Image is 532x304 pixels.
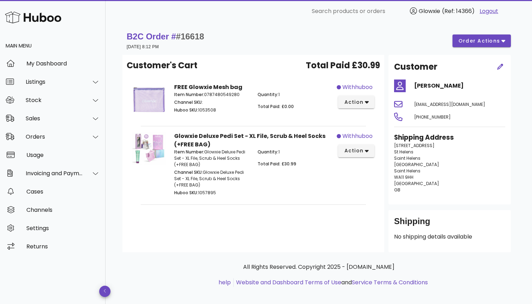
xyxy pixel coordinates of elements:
span: Quantity: [258,91,278,97]
div: Usage [26,152,100,158]
span: Huboo SKU: [174,107,198,113]
p: 0787480549280 [174,91,249,98]
span: Customer's Cart [127,59,197,72]
span: WA11 9HH [394,174,413,180]
div: Invoicing and Payments [26,170,83,177]
span: withhuboo [342,83,373,91]
a: Service Terms & Conditions [352,278,428,286]
span: Saint Helens [394,155,420,161]
p: 1057895 [174,190,249,196]
span: Huboo SKU: [174,190,198,196]
a: Website and Dashboard Terms of Use [236,278,341,286]
span: Total Paid: £0.00 [258,103,294,109]
button: action [338,96,374,108]
h4: [PERSON_NAME] [414,82,505,90]
span: [PHONE_NUMBER] [414,114,451,120]
img: Huboo Logo [5,10,61,25]
button: order actions [452,34,511,47]
p: 1 [258,91,332,98]
span: [STREET_ADDRESS] [394,142,435,148]
p: 1 [258,149,332,155]
span: [GEOGRAPHIC_DATA] [394,161,439,167]
p: 1053508 [174,107,249,113]
div: Sales [26,115,83,122]
span: action [344,147,363,154]
strong: B2C Order # [127,32,204,41]
span: order actions [458,37,500,45]
span: [EMAIL_ADDRESS][DOMAIN_NAME] [414,101,485,107]
img: Product Image [132,83,166,116]
a: help [218,278,231,286]
strong: Glowxie Deluxe Pedi Set - XL File, Scrub & Heel Socks (+FREE BAG) [174,132,325,148]
h3: Shipping Address [394,133,505,142]
a: Logout [480,7,498,15]
button: action [338,145,374,157]
span: Saint Helens [394,168,420,174]
img: Product Image [132,132,166,165]
span: #16618 [176,32,204,41]
p: All Rights Reserved. Copyright 2025 - [DOMAIN_NAME] [128,263,509,271]
span: St Helens [394,149,413,155]
div: Orders [26,133,83,140]
small: [DATE] 8:12 PM [127,44,159,49]
span: action [344,99,363,106]
span: [GEOGRAPHIC_DATA] [394,180,439,186]
span: Channel SKU: [174,99,203,105]
div: Channels [26,207,100,213]
span: Total Paid: £30.99 [258,161,296,167]
h2: Customer [394,61,437,73]
div: Cases [26,188,100,195]
p: Glowxie Deluxe Pedi Set - XL File, Scrub & Heel Socks (+FREE BAG) [174,149,249,168]
div: Shipping [394,216,505,233]
span: Item Number: [174,149,204,155]
li: and [234,278,428,287]
div: Stock [26,97,83,103]
span: Glowxie [419,7,440,15]
div: Settings [26,225,100,232]
span: withhuboo [342,132,373,140]
div: Returns [26,243,100,250]
span: (Ref: 14366) [442,7,475,15]
span: Item Number: [174,91,204,97]
span: GB [394,187,400,193]
div: Listings [26,78,83,85]
div: My Dashboard [26,60,100,67]
p: No shipping details available [394,233,505,241]
span: Channel SKU: [174,169,203,175]
span: Total Paid £30.99 [306,59,380,72]
span: Quantity: [258,149,278,155]
p: Glowxie Deluxe Pedi Set - XL File, Scrub & Heel Socks (+FREE BAG) [174,169,249,188]
strong: FREE Glowxie Mesh bag [174,83,242,91]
